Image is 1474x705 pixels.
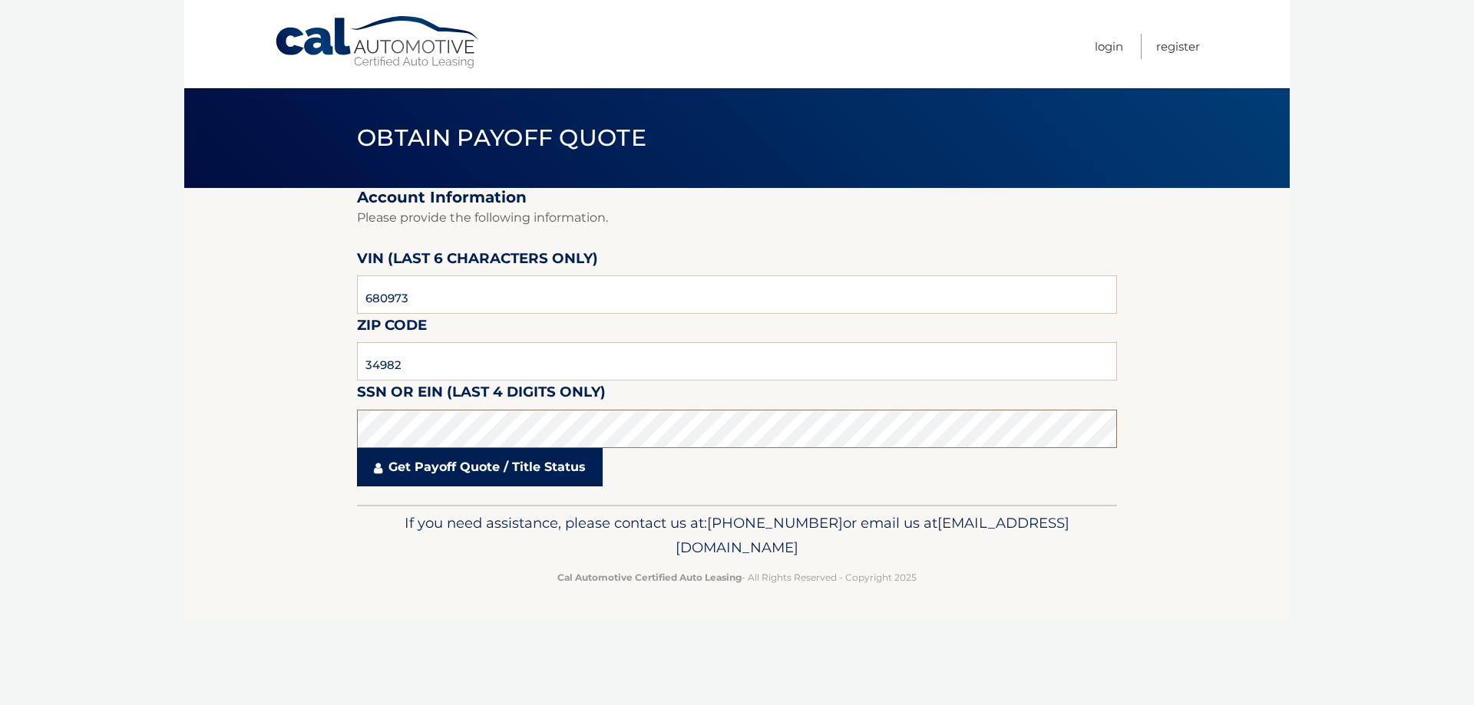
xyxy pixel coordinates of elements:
[707,514,843,532] span: [PHONE_NUMBER]
[557,572,742,583] strong: Cal Automotive Certified Auto Leasing
[274,15,481,70] a: Cal Automotive
[1095,34,1123,59] a: Login
[357,314,427,342] label: Zip Code
[357,124,646,152] span: Obtain Payoff Quote
[357,207,1117,229] p: Please provide the following information.
[367,569,1107,585] p: - All Rights Reserved - Copyright 2025
[357,188,1117,207] h2: Account Information
[1156,34,1200,59] a: Register
[367,511,1107,560] p: If you need assistance, please contact us at: or email us at
[357,247,598,275] label: VIN (last 6 characters only)
[357,448,603,486] a: Get Payoff Quote / Title Status
[357,381,606,409] label: SSN or EIN (last 4 digits only)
